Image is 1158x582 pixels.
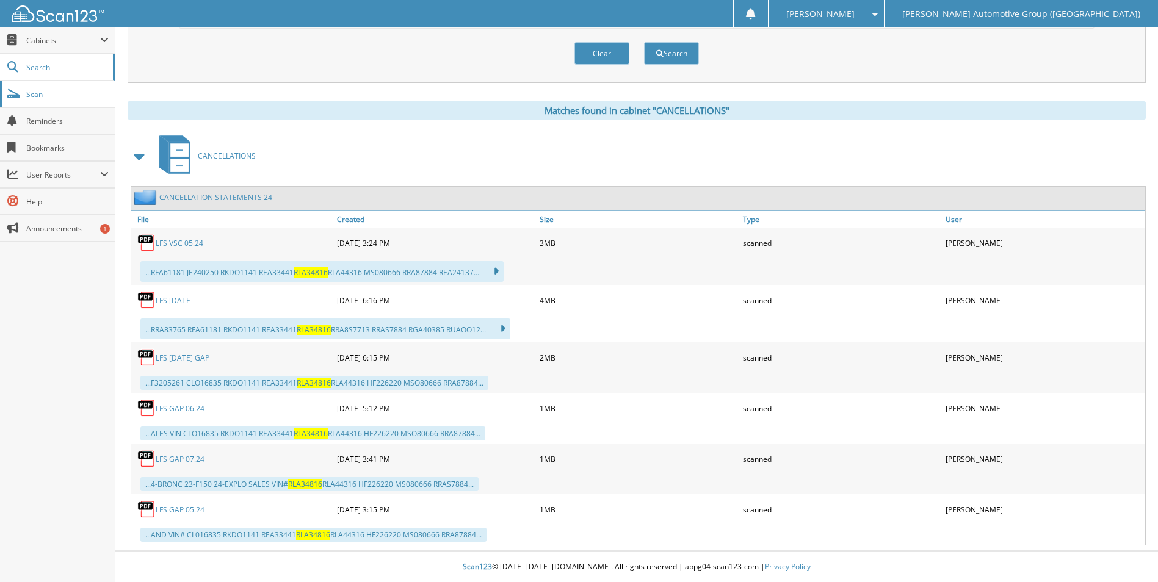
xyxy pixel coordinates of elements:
[740,447,943,471] div: scanned
[26,116,109,126] span: Reminders
[943,497,1145,522] div: [PERSON_NAME]
[537,211,739,228] a: Size
[288,479,322,489] span: RLA34816
[140,528,487,542] div: ...AND VIN# CL016835 RKDO1141 REA33441 RLA44316 HF226220 MS080666 RRA87884...
[26,196,109,207] span: Help
[740,288,943,312] div: scanned
[115,552,1158,582] div: © [DATE]-[DATE] [DOMAIN_NAME]. All rights reserved | appg04-scan123-com |
[334,288,537,312] div: [DATE] 6:16 PM
[334,345,537,370] div: [DATE] 6:15 PM
[26,89,109,99] span: Scan
[644,42,699,65] button: Search
[740,345,943,370] div: scanned
[537,447,739,471] div: 1MB
[537,288,739,312] div: 4MB
[137,234,156,252] img: PDF.png
[294,267,328,278] span: RLA34816
[137,500,156,519] img: PDF.png
[198,151,256,161] span: CANCELLATIONS
[334,497,537,522] div: [DATE] 3:15 PM
[156,353,209,363] a: LFS [DATE] GAP
[137,348,156,367] img: PDF.png
[156,295,193,306] a: LFS [DATE]
[740,497,943,522] div: scanned
[537,345,739,370] div: 2MB
[26,143,109,153] span: Bookmarks
[786,10,855,18] span: [PERSON_NAME]
[943,345,1145,370] div: [PERSON_NAME]
[334,231,537,255] div: [DATE] 3:24 PM
[537,396,739,420] div: 1MB
[128,101,1146,120] div: Matches found in cabinet "CANCELLATIONS"
[740,231,943,255] div: scanned
[26,223,109,234] span: Announcements
[140,477,479,491] div: ...4-BRONC 23-F150 24-EXPLO SALES VIN# RLA44316 HF226220 MS080666 RRAS7884...
[740,211,943,228] a: Type
[131,211,334,228] a: File
[296,530,330,540] span: RLA34816
[334,447,537,471] div: [DATE] 3:41 PM
[140,318,510,339] div: ...RRA83765 RFA61181 RKDO1141 REA33441 RRA8S7713 RRAS7884 RGA40385 RUAOO12...
[943,396,1145,420] div: [PERSON_NAME]
[943,447,1145,471] div: [PERSON_NAME]
[137,450,156,468] img: PDF.png
[294,428,328,439] span: RLA34816
[26,170,100,180] span: User Reports
[334,396,537,420] div: [DATE] 5:12 PM
[334,211,537,228] a: Created
[537,231,739,255] div: 3MB
[140,426,485,440] div: ...ALES VIN CLO16835 RKDO1141 REA33441 RLA44316 HF226220 MSO80666 RRA87884...
[26,35,100,46] span: Cabinets
[297,325,331,335] span: RLA34816
[137,291,156,309] img: PDF.png
[134,190,159,205] img: folder2.png
[943,288,1145,312] div: [PERSON_NAME]
[152,132,256,180] a: CANCELLATIONS
[159,192,272,203] a: CANCELLATION STATEMENTS 24
[740,396,943,420] div: scanned
[297,378,331,388] span: RLA34816
[26,62,107,73] span: Search
[100,224,110,234] div: 1
[156,505,204,515] a: LFS GAP 05.24
[156,454,204,464] a: LFS GAP 07.24
[902,10,1140,18] span: [PERSON_NAME] Automotive Group ([GEOGRAPHIC_DATA])
[140,261,504,282] div: ...RFA61181 JE240250 RKDO1141 REA33441 RLA44316 MS080666 RRA87884 REA24137...
[137,399,156,417] img: PDF.png
[943,211,1145,228] a: User
[12,5,104,22] img: scan123-logo-white.svg
[140,376,488,390] div: ...F3205261 CLO16835 RKDO1141 REA33441 RLA44316 HF226220 MSO80666 RRA87884...
[574,42,629,65] button: Clear
[537,497,739,522] div: 1MB
[156,238,203,248] a: LFS VSC 05.24
[943,231,1145,255] div: [PERSON_NAME]
[463,561,492,572] span: Scan123
[765,561,811,572] a: Privacy Policy
[156,403,204,414] a: LFS GAP 06.24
